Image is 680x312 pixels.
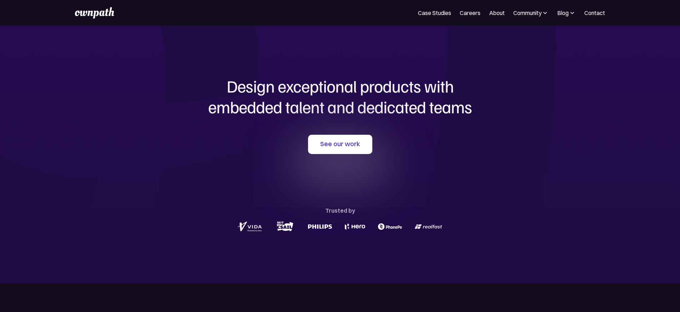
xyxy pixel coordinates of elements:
a: Careers [460,9,480,17]
a: About [489,9,505,17]
h1: Design exceptional products with embedded talent and dedicated teams [169,76,512,117]
a: See our work [308,135,372,154]
div: Blog [557,9,576,17]
a: Case Studies [418,9,451,17]
div: Blog [557,9,569,17]
a: Contact [584,9,605,17]
div: Trusted by [325,205,355,216]
div: Community [513,9,542,17]
div: Community [513,9,549,17]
